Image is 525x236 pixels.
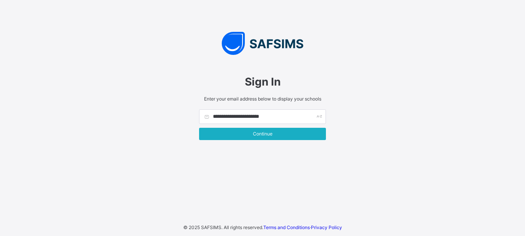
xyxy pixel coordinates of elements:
img: SAFSIMS Logo [191,32,334,55]
a: Privacy Policy [311,224,342,230]
span: Sign In [199,75,326,88]
span: Continue [205,131,320,137]
a: Terms and Conditions [263,224,310,230]
span: © 2025 SAFSIMS. All rights reserved. [183,224,263,230]
span: Enter your email address below to display your schools [199,96,326,102]
span: · [263,224,342,230]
